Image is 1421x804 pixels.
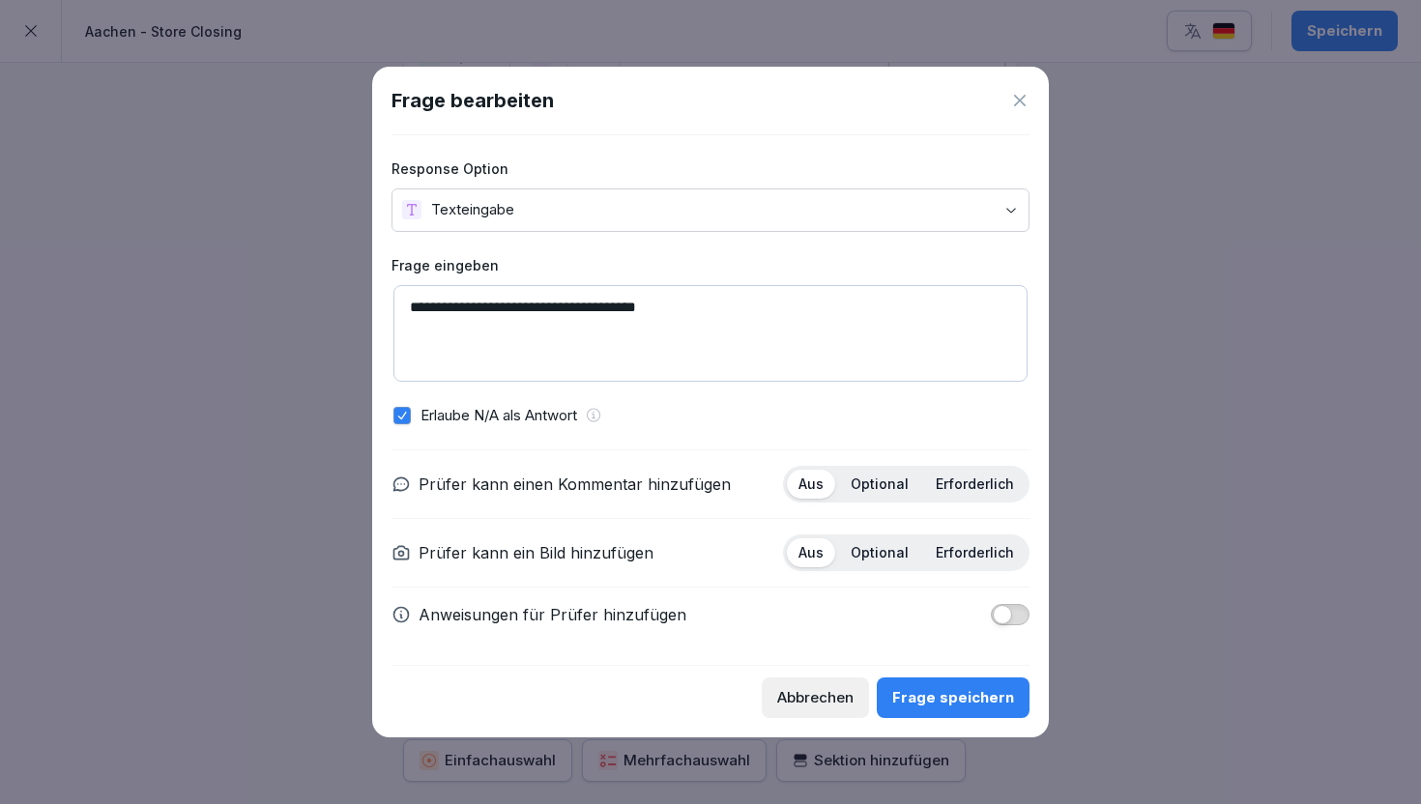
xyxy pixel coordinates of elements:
[851,544,909,561] p: Optional
[420,405,577,427] p: Erlaube N/A als Antwort
[892,687,1014,708] div: Frage speichern
[419,473,731,496] p: Prüfer kann einen Kommentar hinzufügen
[419,541,653,564] p: Prüfer kann ein Bild hinzufügen
[391,158,1029,179] label: Response Option
[391,86,554,115] h1: Frage bearbeiten
[936,475,1014,493] p: Erforderlich
[798,544,824,561] p: Aus
[936,544,1014,561] p: Erforderlich
[762,677,869,718] button: Abbrechen
[391,255,1029,275] label: Frage eingeben
[777,687,854,708] div: Abbrechen
[877,677,1029,718] button: Frage speichern
[798,475,824,493] p: Aus
[419,603,686,626] p: Anweisungen für Prüfer hinzufügen
[851,475,909,493] p: Optional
